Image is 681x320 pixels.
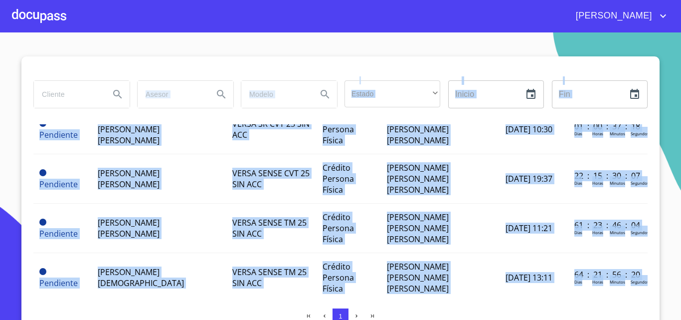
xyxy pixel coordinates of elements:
p: 64 : 21 : 56 : 20 [574,269,642,280]
p: Minutos [610,131,625,136]
input: search [241,81,309,108]
span: Crédito Persona Física [323,162,354,195]
span: [PERSON_NAME] [PERSON_NAME] [PERSON_NAME] [387,162,449,195]
span: [DATE] 13:11 [506,272,552,283]
span: Pendiente [39,219,46,226]
p: Horas [592,230,603,235]
span: [PERSON_NAME] [PERSON_NAME] [PERSON_NAME] [98,113,160,146]
button: Search [313,82,337,106]
span: Pendiente [39,129,78,140]
p: Segundos [631,279,649,285]
p: Minutos [610,230,625,235]
p: Horas [592,131,603,136]
span: [PERSON_NAME] [PERSON_NAME] [PERSON_NAME] [387,261,449,294]
p: Horas [592,180,603,186]
input: search [138,81,205,108]
p: Minutos [610,279,625,285]
p: Dias [574,230,582,235]
p: Dias [574,131,582,136]
span: Pendiente [39,179,78,190]
span: Crédito Persona Física [323,212,354,245]
p: 22 : 15 : 30 : 07 [574,170,642,181]
span: VERSA SENSE CVT 25 SIN ACC [232,168,310,190]
p: Segundos [631,180,649,186]
span: [DATE] 19:37 [506,173,552,184]
span: Crédito Persona Física [323,261,354,294]
p: 01 : 00 : 37 : 18 [574,121,642,132]
button: Search [209,82,233,106]
button: account of current user [568,8,669,24]
p: Dias [574,180,582,186]
p: Segundos [631,131,649,136]
span: VERSA SR CVT 25 SIN ACC [232,118,310,140]
span: VERSA SENSE TM 25 SIN ACC [232,267,307,289]
span: [PERSON_NAME] [PERSON_NAME] [98,168,160,190]
input: search [34,81,102,108]
p: Segundos [631,230,649,235]
span: VERSA SENSE TM 25 SIN ACC [232,217,307,239]
span: [PERSON_NAME] [568,8,657,24]
p: Horas [592,279,603,285]
p: Dias [574,279,582,285]
span: [PERSON_NAME] [PERSON_NAME] [PERSON_NAME] [387,212,449,245]
span: [PERSON_NAME] [PERSON_NAME] [PERSON_NAME] [387,113,449,146]
span: 1 [339,313,342,320]
div: ​ [344,80,440,107]
span: Pendiente [39,268,46,275]
span: [DATE] 10:30 [506,124,552,135]
p: 61 : 23 : 46 : 04 [574,220,642,231]
span: [PERSON_NAME][DEMOGRAPHIC_DATA] [98,267,184,289]
p: Minutos [610,180,625,186]
span: Pendiente [39,278,78,289]
span: [PERSON_NAME] [PERSON_NAME] [98,217,160,239]
button: Search [106,82,130,106]
span: Pendiente [39,169,46,176]
span: Pendiente [39,228,78,239]
span: [DATE] 11:21 [506,223,552,234]
span: Crédito Persona Física [323,113,354,146]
